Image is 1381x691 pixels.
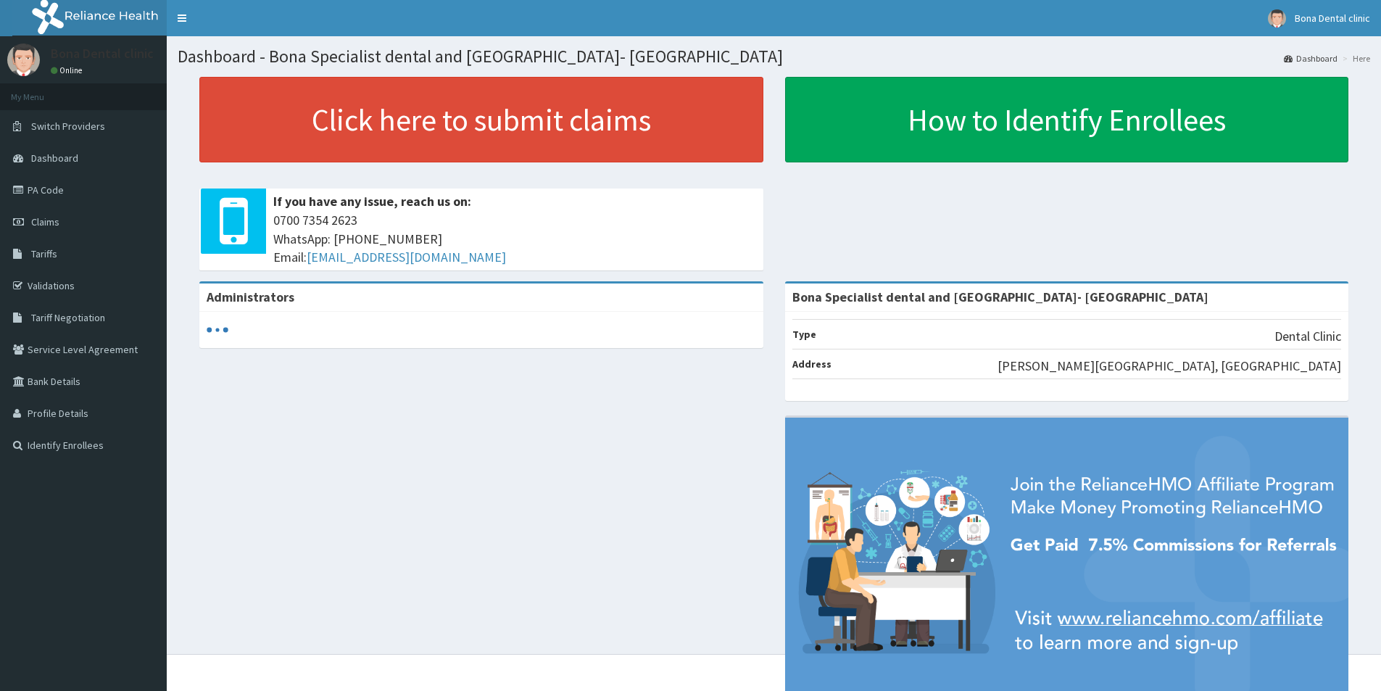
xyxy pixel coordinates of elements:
[31,311,105,324] span: Tariff Negotiation
[199,77,763,162] a: Click here to submit claims
[178,47,1370,66] h1: Dashboard - Bona Specialist dental and [GEOGRAPHIC_DATA]- [GEOGRAPHIC_DATA]
[1274,327,1341,346] p: Dental Clinic
[31,215,59,228] span: Claims
[998,357,1341,376] p: [PERSON_NAME][GEOGRAPHIC_DATA], [GEOGRAPHIC_DATA]
[1295,12,1370,25] span: Bona Dental clinic
[785,77,1349,162] a: How to Identify Enrollees
[273,193,471,210] b: If you have any issue, reach us on:
[307,249,506,265] a: [EMAIL_ADDRESS][DOMAIN_NAME]
[273,211,756,267] span: 0700 7354 2623 WhatsApp: [PHONE_NUMBER] Email:
[31,152,78,165] span: Dashboard
[1268,9,1286,28] img: User Image
[792,328,816,341] b: Type
[31,247,57,260] span: Tariffs
[792,289,1208,305] strong: Bona Specialist dental and [GEOGRAPHIC_DATA]- [GEOGRAPHIC_DATA]
[207,289,294,305] b: Administrators
[51,47,154,60] p: Bona Dental clinic
[792,357,831,371] b: Address
[1339,52,1370,65] li: Here
[207,319,228,341] svg: audio-loading
[31,120,105,133] span: Switch Providers
[1284,52,1338,65] a: Dashboard
[51,65,86,75] a: Online
[7,44,40,76] img: User Image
